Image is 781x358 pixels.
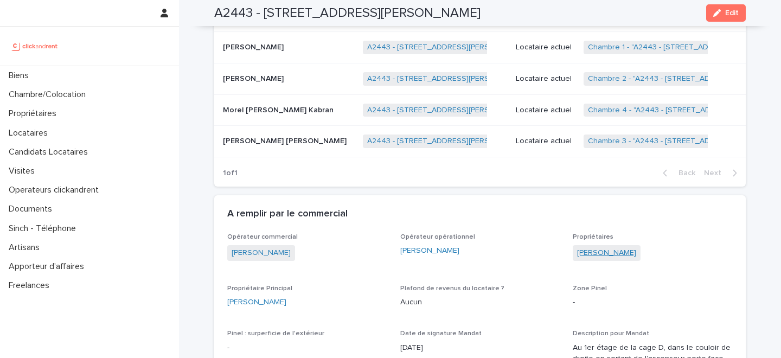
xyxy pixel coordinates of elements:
a: A2443 - [STREET_ADDRESS][PERSON_NAME] [367,106,528,115]
a: [PERSON_NAME] [400,245,459,257]
button: Edit [706,4,746,22]
p: Morel [PERSON_NAME] Kabran [223,104,336,115]
a: [PERSON_NAME] [227,297,286,308]
span: Propriétaire Principal [227,285,292,292]
a: A2443 - [STREET_ADDRESS][PERSON_NAME] [367,74,528,84]
a: A2443 - [STREET_ADDRESS][PERSON_NAME] [367,43,528,52]
p: Artisans [4,242,48,253]
p: Locataires [4,128,56,138]
span: Pinel : surperficie de l'extérieur [227,330,324,337]
p: Visites [4,166,43,176]
span: Description pour Mandat [573,330,649,337]
button: Next [700,168,746,178]
p: Locataire actuel [516,106,575,115]
p: Freelances [4,280,58,291]
span: Next [704,169,728,177]
a: [PERSON_NAME] [577,247,636,259]
button: Back [654,168,700,178]
span: Opérateur opérationnel [400,234,475,240]
p: [PERSON_NAME] [223,41,286,52]
tr: Morel [PERSON_NAME] KabranMorel [PERSON_NAME] Kabran A2443 - [STREET_ADDRESS][PERSON_NAME] Locata... [214,94,746,126]
p: Biens [4,71,37,81]
p: Chambre/Colocation [4,90,94,100]
p: Propriétaires [4,108,65,119]
p: Locataire actuel [516,137,575,146]
span: Zone Pinel [573,285,607,292]
span: Opérateur commercial [227,234,298,240]
span: Edit [725,9,739,17]
h2: A2443 - [STREET_ADDRESS][PERSON_NAME] [214,5,481,21]
tr: [PERSON_NAME] [PERSON_NAME][PERSON_NAME] [PERSON_NAME] A2443 - [STREET_ADDRESS][PERSON_NAME] Loca... [214,126,746,157]
h2: A remplir par le commercial [227,208,348,220]
p: Apporteur d'affaires [4,261,93,272]
p: Sinch - Téléphone [4,223,85,234]
p: Candidats Locataires [4,147,97,157]
span: Date de signature Mandat [400,330,482,337]
span: Back [672,169,695,177]
a: A2443 - [STREET_ADDRESS][PERSON_NAME] [367,137,528,146]
p: [DATE] [400,342,560,354]
p: Aucun [400,297,560,308]
p: Operateurs clickandrent [4,185,107,195]
p: [PERSON_NAME] [PERSON_NAME] [223,135,349,146]
p: Documents [4,204,61,214]
p: - [227,342,387,354]
p: - [573,297,733,308]
p: 1 of 1 [214,160,246,187]
p: [PERSON_NAME] [223,72,286,84]
p: Locataire actuel [516,74,575,84]
p: Locataire actuel [516,43,575,52]
tr: [PERSON_NAME][PERSON_NAME] A2443 - [STREET_ADDRESS][PERSON_NAME] Locataire actuelChambre 1 - "A24... [214,32,746,63]
tr: [PERSON_NAME][PERSON_NAME] A2443 - [STREET_ADDRESS][PERSON_NAME] Locataire actuelChambre 2 - "A24... [214,63,746,94]
span: Propriétaires [573,234,613,240]
a: [PERSON_NAME] [232,247,291,259]
span: Plafond de revenus du locataire ? [400,285,504,292]
img: UCB0brd3T0yccxBKYDjQ [9,35,61,57]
